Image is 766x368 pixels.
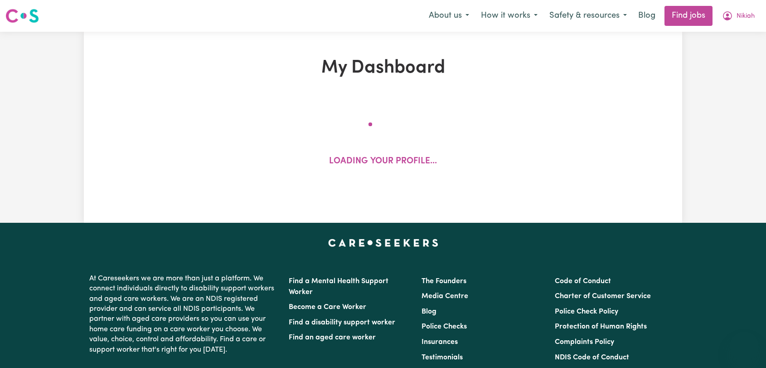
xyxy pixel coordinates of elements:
[289,319,395,326] a: Find a disability support worker
[555,323,647,330] a: Protection of Human Rights
[422,278,466,285] a: The Founders
[289,278,388,296] a: Find a Mental Health Support Worker
[716,6,761,25] button: My Account
[422,354,463,361] a: Testimonials
[289,334,376,341] a: Find an aged care worker
[422,308,436,315] a: Blog
[89,270,278,358] p: At Careseekers we are more than just a platform. We connect individuals directly to disability su...
[5,8,39,24] img: Careseekers logo
[423,6,475,25] button: About us
[422,293,468,300] a: Media Centre
[555,308,618,315] a: Police Check Policy
[328,239,438,246] a: Careseekers home page
[633,6,661,26] a: Blog
[422,339,458,346] a: Insurances
[5,5,39,26] a: Careseekers logo
[555,339,614,346] a: Complaints Policy
[289,304,366,311] a: Become a Care Worker
[329,155,437,168] p: Loading your profile...
[555,293,651,300] a: Charter of Customer Service
[543,6,633,25] button: Safety & resources
[664,6,713,26] a: Find jobs
[555,278,611,285] a: Code of Conduct
[422,323,467,330] a: Police Checks
[737,11,755,21] span: Nikiah
[555,354,629,361] a: NDIS Code of Conduct
[730,332,759,361] iframe: Button to launch messaging window
[189,57,577,79] h1: My Dashboard
[475,6,543,25] button: How it works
